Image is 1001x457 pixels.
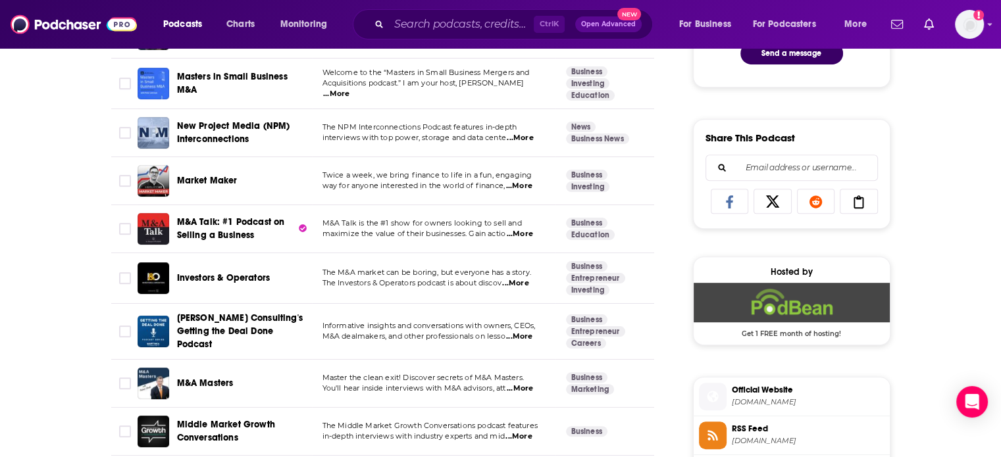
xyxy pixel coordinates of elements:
[322,383,506,393] span: You'll hear inside interviews with M&A advisors, att
[119,175,131,187] span: Toggle select row
[844,15,867,34] span: More
[154,14,219,35] button: open menu
[694,266,890,277] div: Hosted by
[955,10,984,39] button: Show profile menu
[507,383,533,394] span: ...More
[119,425,131,437] span: Toggle select row
[138,368,169,399] img: M&A Masters
[566,122,596,132] a: News
[840,189,878,214] a: Copy Link
[732,423,885,435] span: RSS Feed
[138,262,169,294] img: Investors & Operators
[177,419,275,443] span: Middle Market Growth Conversations
[566,326,625,337] a: Entrepreneur
[506,331,532,342] span: ...More
[322,431,505,441] span: in-depth interviews with industry experts and mid
[322,78,525,87] span: Acquisitions podcast.” I am your host, [PERSON_NAME]
[566,218,607,228] a: Business
[177,216,307,242] a: M&A Talk: #1 Podcast on Selling a Business
[955,10,984,39] span: Logged in as Bcprpro33
[177,312,307,351] a: [PERSON_NAME] Consulting's Getting the Deal Done Podcast
[566,273,625,283] a: Entrepreneur
[886,13,908,36] a: Show notifications dropdown
[119,127,131,139] span: Toggle select row
[138,316,169,347] a: Martinka Consulting's Getting the Deal Done Podcast
[919,13,939,36] a: Show notifications dropdown
[322,68,530,77] span: Welcome to the “Masters in Small Business Mergers and
[581,21,636,28] span: Open Advanced
[322,321,536,330] span: Informative insights and conversations with owners, CEOs,
[505,431,532,442] span: ...More
[740,42,843,64] button: Send a message
[732,384,885,396] span: Official Website
[694,283,890,322] img: Podbean Deal: Get 1 FREE month of hosting!
[365,9,665,39] div: Search podcasts, credits, & more...
[226,15,255,34] span: Charts
[322,170,532,180] span: Twice a week, we bring finance to life in a fun, engaging
[973,10,984,20] svg: Add a profile image
[955,10,984,39] img: User Profile
[177,216,285,241] span: M&A Talk: #1 Podcast on Selling a Business
[177,312,303,350] span: [PERSON_NAME] Consulting's Getting the Deal Done Podcast
[138,416,169,447] img: Middle Market Growth Conversations
[507,229,533,239] span: ...More
[322,268,531,277] span: The M&A market can be boring, but everyone has a story.
[138,117,169,149] img: New Project Media (NPM) Interconnections
[322,133,506,142] span: interviews with top power, storage and data cente
[11,12,137,37] img: Podchaser - Follow, Share and Rate Podcasts
[566,261,607,272] a: Business
[566,338,606,349] a: Careers
[566,78,610,89] a: Investing
[566,90,615,101] a: Education
[322,181,505,190] span: way for anyone interested in the world of finance,
[163,15,202,34] span: Podcasts
[119,325,131,337] span: Toggle select row
[566,133,629,144] a: Business News
[670,14,748,35] button: open menu
[177,120,290,145] span: New Project Media (NPM) Interconnections
[744,14,835,35] button: open menu
[177,272,270,285] a: Investors & Operators
[732,436,885,446] span: feed.podbean.com
[566,372,607,383] a: Business
[566,181,610,192] a: Investing
[566,66,607,77] a: Business
[711,189,749,214] a: Share on Facebook
[754,189,792,214] a: Share on X/Twitter
[138,68,169,99] img: Masters in Small Business M&A
[138,213,169,245] img: M&A Talk: #1 Podcast on Selling a Business
[506,181,532,191] span: ...More
[119,78,131,89] span: Toggle select row
[322,122,517,132] span: The NPM Interconnections Podcast features in-depth
[502,278,528,289] span: ...More
[177,70,307,97] a: Masters in Small Business M&A
[694,283,890,337] a: Podbean Deal: Get 1 FREE month of hosting!
[706,132,795,144] h3: Share This Podcast
[753,15,816,34] span: For Podcasters
[732,397,885,407] span: ma-launchpad.podbean.com
[280,15,327,34] span: Monitoring
[566,426,607,437] a: Business
[322,373,524,382] span: Master the clean exit! Discover secrets of M&A Masters.
[389,14,534,35] input: Search podcasts, credits, & more...
[119,377,131,389] span: Toggle select row
[956,386,988,418] div: Open Intercom Messenger
[566,384,615,395] a: Marketing
[271,14,344,35] button: open menu
[119,223,131,235] span: Toggle select row
[717,155,867,180] input: Email address or username...
[534,16,565,33] span: Ctrl K
[322,421,538,430] span: The Middle Market Growth Conversations podcast features
[699,421,885,449] a: RSS Feed[DOMAIN_NAME]
[679,15,731,34] span: For Business
[177,418,307,445] a: Middle Market Growth Conversations
[138,165,169,197] img: Market Maker
[218,14,263,35] a: Charts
